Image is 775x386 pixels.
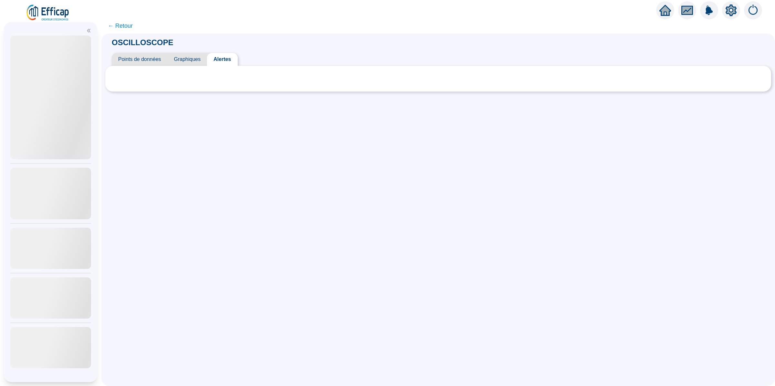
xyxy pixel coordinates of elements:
span: Graphiques [168,53,207,66]
span: ← Retour [108,21,133,30]
span: Points de données [112,53,168,66]
span: double-left [87,28,91,33]
span: setting [725,5,737,16]
span: fund [681,5,693,16]
img: alerts [744,1,762,19]
span: home [659,5,671,16]
img: efficap energie logo [26,4,70,22]
span: OSCILLOSCOPE [105,38,180,47]
span: Alertes [207,53,237,66]
img: alerts [700,1,718,19]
